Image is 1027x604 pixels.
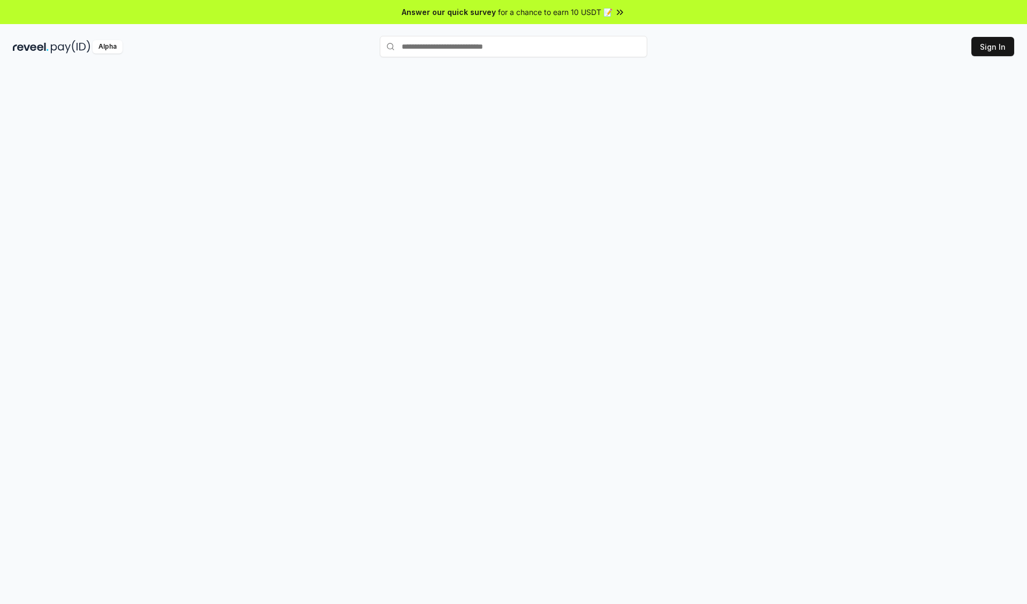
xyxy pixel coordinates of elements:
span: for a chance to earn 10 USDT 📝 [498,6,612,18]
div: Alpha [93,40,122,53]
span: Answer our quick survey [402,6,496,18]
img: reveel_dark [13,40,49,53]
button: Sign In [971,37,1014,56]
img: pay_id [51,40,90,53]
